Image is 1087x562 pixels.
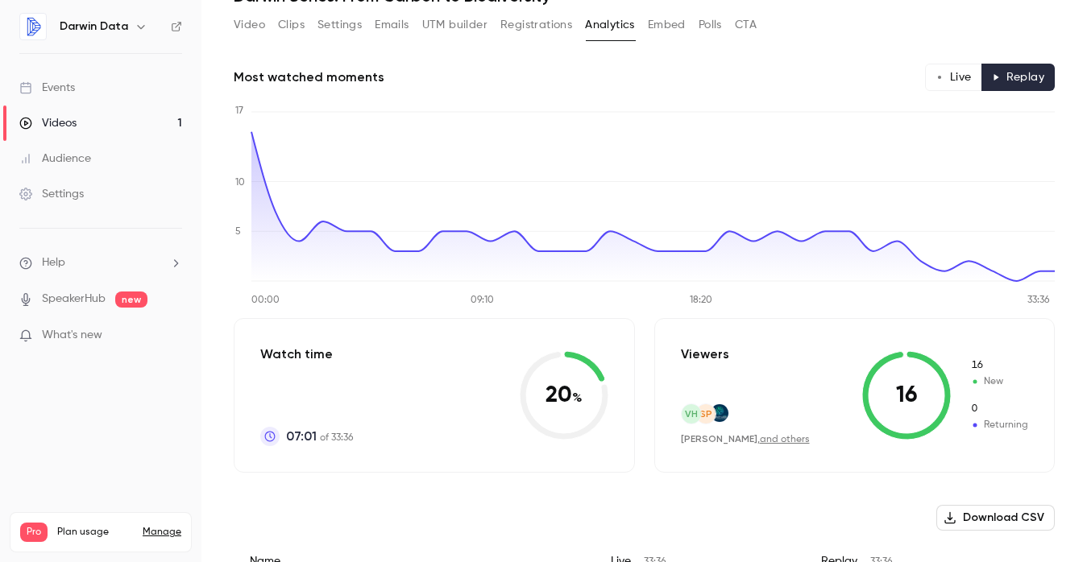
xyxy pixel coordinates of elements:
p: Viewers [681,345,729,364]
h2: Most watched moments [234,68,384,87]
li: help-dropdown-opener [19,254,182,271]
button: Video [234,12,265,38]
button: Emails [375,12,409,38]
tspan: 10 [235,178,245,188]
button: Download CSV [936,505,1055,531]
button: Live [925,64,982,91]
button: Embed [648,12,686,38]
tspan: 33:36 [1027,295,1050,305]
button: Polls [699,12,722,38]
p: of 33:36 [286,427,353,446]
span: [PERSON_NAME] [681,433,757,444]
tspan: 09:10 [471,295,494,305]
span: SP [699,407,712,421]
span: 07:01 [286,427,317,446]
div: , [681,432,810,446]
img: impactlabs.earth [711,404,728,422]
span: New [970,374,1028,389]
span: What's new [42,327,102,344]
a: and others [760,435,810,444]
span: Pro [20,523,48,542]
tspan: 17 [235,106,243,116]
button: Analytics [585,12,635,38]
div: Events [19,80,75,96]
button: Replay [981,64,1055,91]
span: VH [685,407,698,421]
img: Darwin Data [20,14,46,39]
div: Videos [19,115,77,131]
tspan: 00:00 [251,295,280,305]
span: New [970,358,1028,373]
tspan: 5 [235,227,241,237]
tspan: 18:20 [690,295,712,305]
button: Registrations [500,12,572,38]
h6: Darwin Data [60,19,128,35]
div: Settings [19,186,84,202]
span: new [115,291,147,308]
a: SpeakerHub [42,291,106,308]
button: Clips [278,12,305,38]
span: Plan usage [57,526,133,539]
button: UTM builder [422,12,487,38]
div: Audience [19,151,91,167]
a: Manage [143,526,181,539]
span: Returning [970,418,1028,432]
button: Settings [317,12,362,38]
span: Returning [970,402,1028,416]
button: CTA [735,12,757,38]
span: Help [42,254,65,271]
p: Watch time [260,345,353,364]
